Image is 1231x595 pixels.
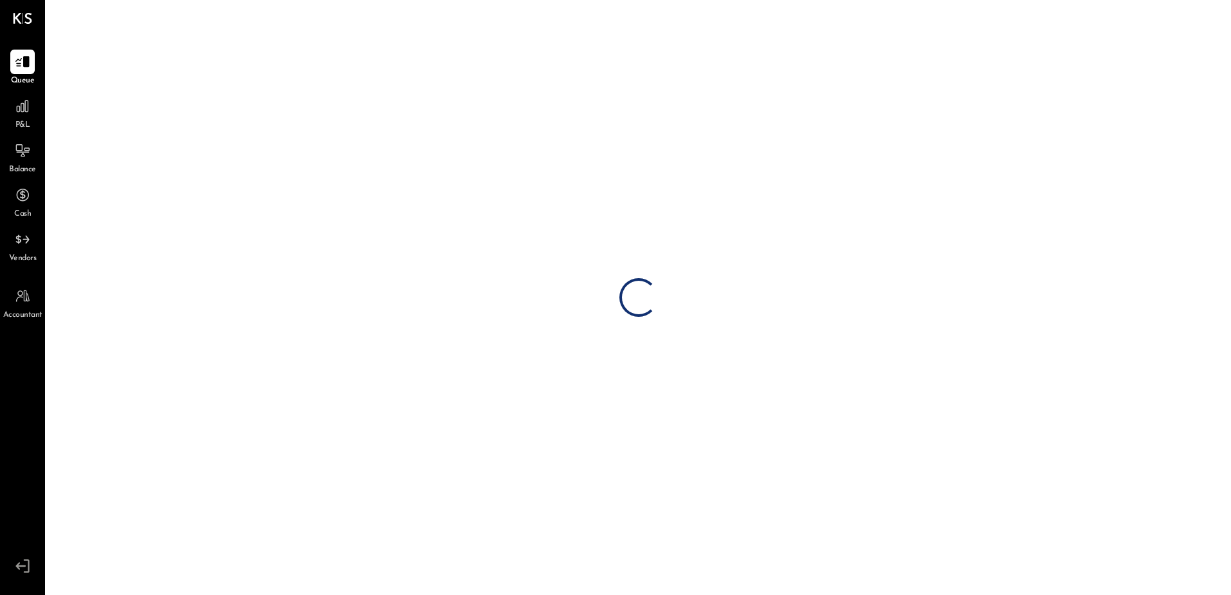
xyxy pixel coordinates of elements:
a: Balance [1,138,44,176]
a: P&L [1,94,44,131]
span: Accountant [3,310,42,321]
span: Cash [14,209,31,220]
a: Vendors [1,227,44,265]
a: Accountant [1,284,44,321]
span: Vendors [9,253,37,265]
span: Balance [9,164,36,176]
a: Queue [1,50,44,87]
span: Queue [11,75,35,87]
a: Cash [1,183,44,220]
span: P&L [15,120,30,131]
